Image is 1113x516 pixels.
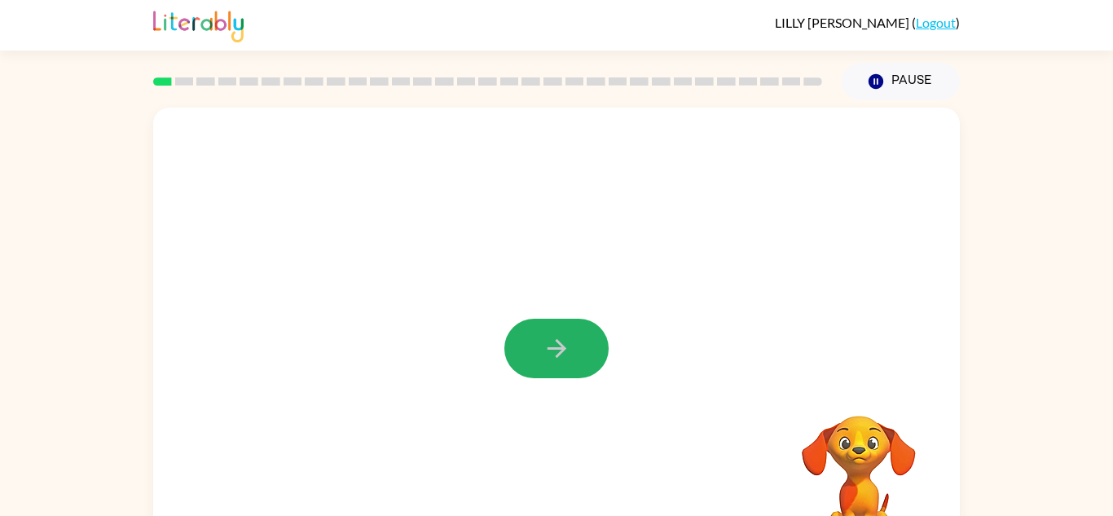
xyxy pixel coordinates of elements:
button: Pause [842,63,960,100]
div: ( ) [775,15,960,30]
span: LILLY [PERSON_NAME] [775,15,912,30]
img: Literably [153,7,244,42]
a: Logout [916,15,956,30]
